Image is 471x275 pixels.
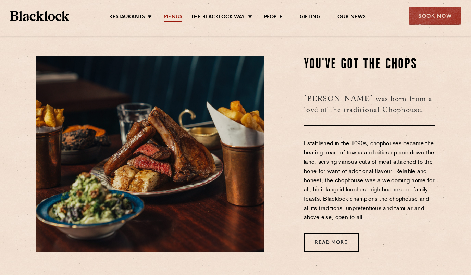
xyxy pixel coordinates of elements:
[36,56,264,252] img: May25-Blacklock-AllIn-00417-scaled-e1752246198448.jpg
[304,84,435,126] h3: [PERSON_NAME] was born from a love of the traditional Chophouse.
[10,11,69,21] img: BL_Textured_Logo-footer-cropped.svg
[109,14,145,22] a: Restaurants
[304,139,435,223] p: Established in the 1690s, chophouses became the beating heart of towns and cities up and down the...
[300,14,320,22] a: Gifting
[164,14,182,22] a: Menus
[304,233,359,252] a: Read More
[191,14,245,22] a: The Blacklock Way
[337,14,366,22] a: Our News
[409,7,461,25] div: Book Now
[264,14,283,22] a: People
[304,56,435,73] h2: You've Got The Chops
